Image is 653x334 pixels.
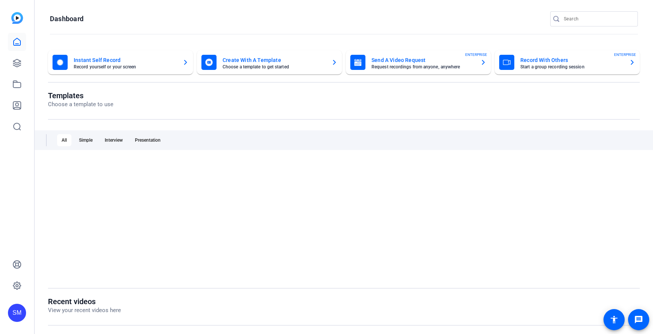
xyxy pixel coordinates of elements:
mat-card-subtitle: Request recordings from anyone, anywhere [371,65,474,69]
img: blue-gradient.svg [11,12,23,24]
button: Send A Video RequestRequest recordings from anyone, anywhereENTERPRISE [346,50,491,74]
p: View your recent videos here [48,306,121,315]
div: All [57,134,71,146]
button: Instant Self RecordRecord yourself or your screen [48,50,193,74]
div: Interview [100,134,127,146]
mat-card-title: Instant Self Record [74,56,176,65]
mat-card-title: Record With Others [520,56,623,65]
mat-icon: accessibility [610,315,619,324]
h1: Dashboard [50,14,84,23]
button: Create With A TemplateChoose a template to get started [197,50,342,74]
mat-icon: message [634,315,643,324]
span: ENTERPRISE [465,52,487,57]
p: Choose a template to use [48,100,113,109]
mat-card-subtitle: Start a group recording session [520,65,623,69]
mat-card-subtitle: Choose a template to get started [223,65,325,69]
mat-card-subtitle: Record yourself or your screen [74,65,176,69]
mat-card-title: Send A Video Request [371,56,474,65]
div: Simple [74,134,97,146]
input: Search [564,14,632,23]
mat-card-title: Create With A Template [223,56,325,65]
span: ENTERPRISE [614,52,636,57]
div: SM [8,304,26,322]
button: Record With OthersStart a group recording sessionENTERPRISE [495,50,640,74]
h1: Templates [48,91,113,100]
h1: Recent videos [48,297,121,306]
div: Presentation [130,134,165,146]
